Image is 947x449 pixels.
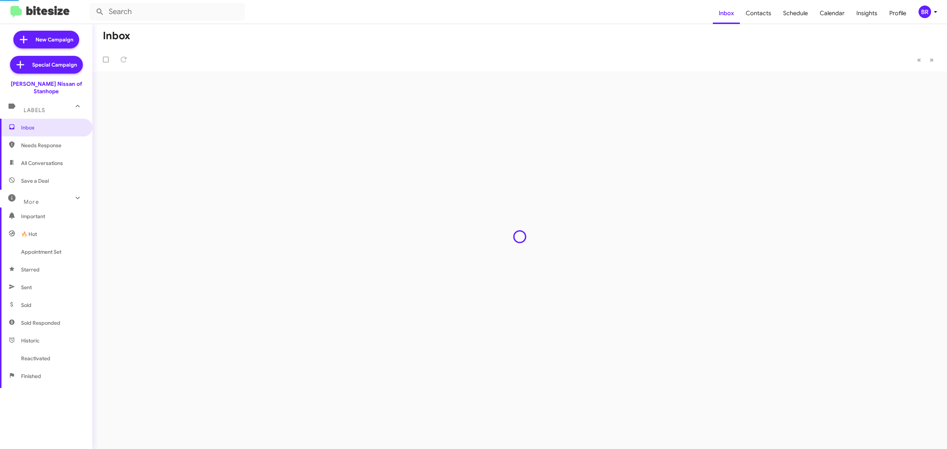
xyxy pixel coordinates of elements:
span: New Campaign [36,36,73,43]
button: Next [925,52,938,67]
span: Inbox [21,124,84,131]
span: Save a Deal [21,177,49,185]
span: Labels [24,107,45,114]
span: More [24,199,39,205]
span: Finished [21,372,41,380]
nav: Page navigation example [913,52,938,67]
a: Insights [850,3,883,24]
span: Sold [21,301,31,309]
a: Contacts [740,3,777,24]
span: Needs Response [21,142,84,149]
a: Inbox [713,3,740,24]
input: Search [90,3,245,21]
span: » [930,55,934,64]
span: All Conversations [21,159,63,167]
h1: Inbox [103,30,130,42]
div: BR [919,6,931,18]
a: New Campaign [13,31,79,48]
span: Appointment Set [21,248,61,256]
span: 🔥 Hot [21,230,37,238]
a: Calendar [814,3,850,24]
a: Schedule [777,3,814,24]
span: Reactivated [21,355,50,362]
span: Starred [21,266,40,273]
button: Previous [913,52,926,67]
a: Special Campaign [10,56,83,74]
span: Sold Responded [21,319,60,327]
span: Sent [21,284,32,291]
a: Profile [883,3,912,24]
span: « [917,55,921,64]
span: Special Campaign [32,61,77,68]
button: BR [912,6,939,18]
span: Important [21,213,84,220]
span: Historic [21,337,40,344]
